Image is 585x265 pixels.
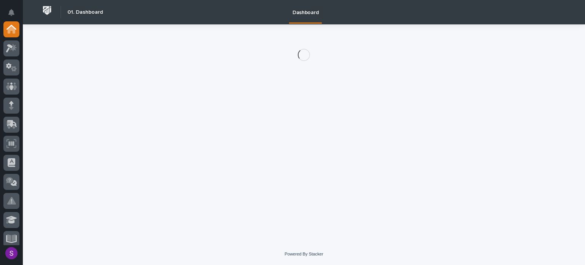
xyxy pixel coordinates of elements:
div: Notifications [10,9,19,21]
a: Powered By Stacker [285,252,323,256]
img: Workspace Logo [40,3,54,18]
button: users-avatar [3,245,19,261]
button: Notifications [3,5,19,21]
h2: 01. Dashboard [67,9,103,16]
